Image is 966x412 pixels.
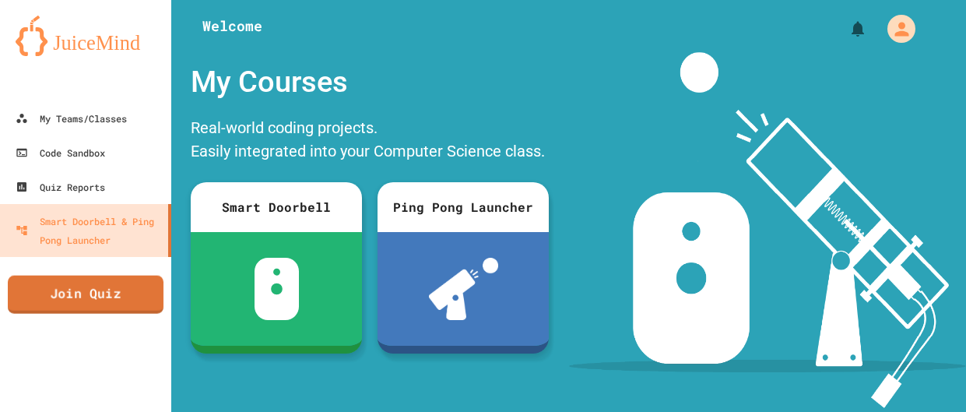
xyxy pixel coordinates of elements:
[820,16,871,42] div: My Notifications
[16,16,156,56] img: logo-orange.svg
[191,182,362,232] div: Smart Doorbell
[183,52,557,112] div: My Courses
[255,258,299,320] img: sdb-white.svg
[16,178,105,196] div: Quiz Reports
[8,276,163,314] a: Join Quiz
[871,11,919,47] div: My Account
[16,109,127,128] div: My Teams/Classes
[429,258,498,320] img: ppl-with-ball.png
[378,182,549,232] div: Ping Pong Launcher
[16,143,105,162] div: Code Sandbox
[16,212,162,249] div: Smart Doorbell & Ping Pong Launcher
[183,112,557,171] div: Real-world coding projects. Easily integrated into your Computer Science class.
